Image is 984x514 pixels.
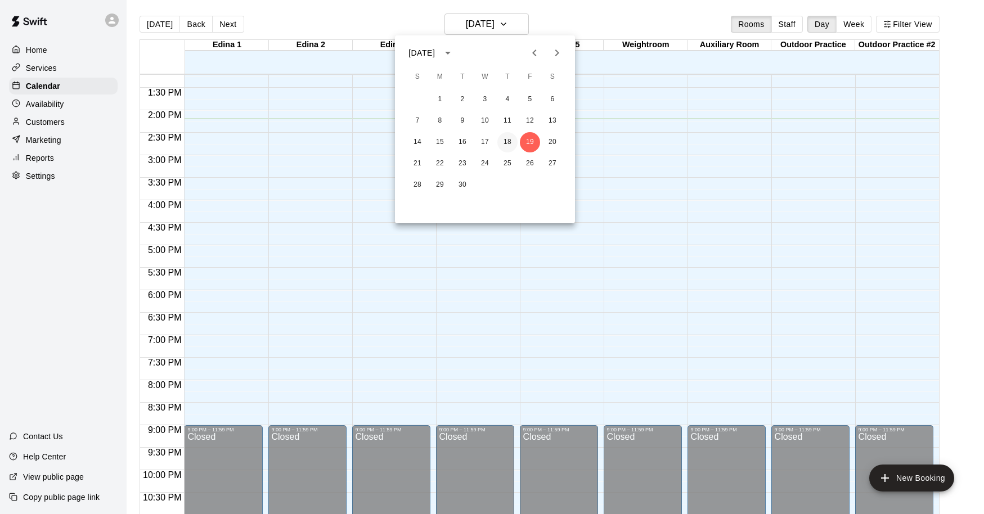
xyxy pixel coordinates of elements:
button: 28 [407,175,428,195]
span: Monday [430,66,450,88]
button: Previous month [523,42,546,64]
button: Next month [546,42,568,64]
button: 4 [497,89,518,110]
button: 15 [430,132,450,152]
button: 27 [542,154,563,174]
button: 21 [407,154,428,174]
div: [DATE] [408,47,435,59]
button: 29 [430,175,450,195]
button: 6 [542,89,563,110]
button: 16 [452,132,473,152]
button: 7 [407,111,428,131]
button: calendar view is open, switch to year view [438,43,457,62]
button: 24 [475,154,495,174]
button: 17 [475,132,495,152]
button: 1 [430,89,450,110]
button: 26 [520,154,540,174]
span: Sunday [407,66,428,88]
button: 25 [497,154,518,174]
button: 2 [452,89,473,110]
button: 30 [452,175,473,195]
span: Thursday [497,66,518,88]
button: 10 [475,111,495,131]
button: 23 [452,154,473,174]
button: 22 [430,154,450,174]
span: Friday [520,66,540,88]
button: 8 [430,111,450,131]
span: Tuesday [452,66,473,88]
button: 19 [520,132,540,152]
button: 3 [475,89,495,110]
span: Wednesday [475,66,495,88]
span: Saturday [542,66,563,88]
button: 5 [520,89,540,110]
button: 11 [497,111,518,131]
button: 9 [452,111,473,131]
button: 18 [497,132,518,152]
button: 20 [542,132,563,152]
button: 14 [407,132,428,152]
button: 12 [520,111,540,131]
button: 13 [542,111,563,131]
